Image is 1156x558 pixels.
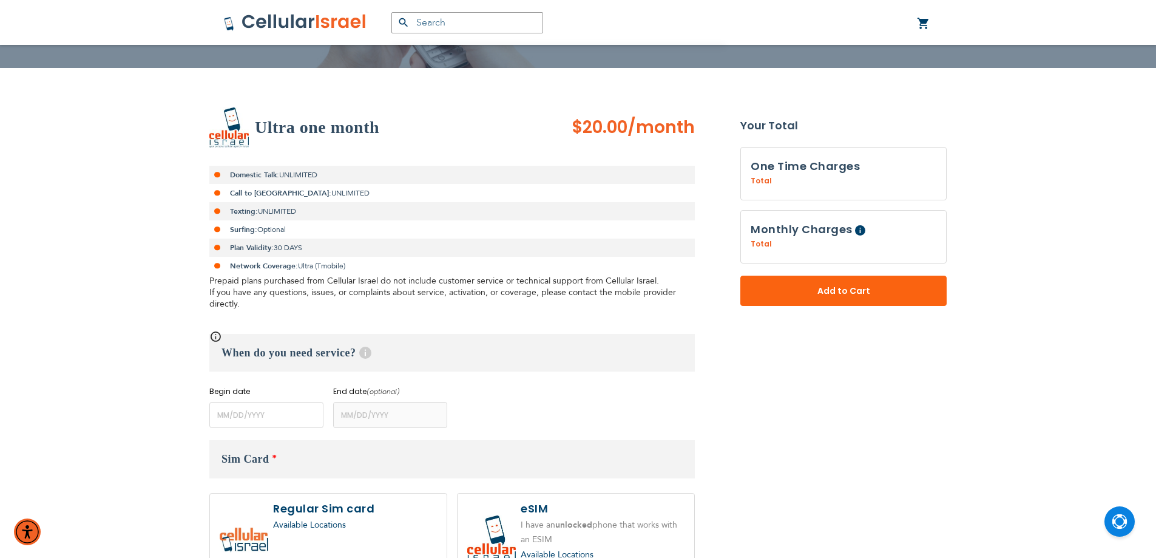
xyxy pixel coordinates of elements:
i: (optional) [367,387,400,396]
img: Ultra one month [209,107,249,148]
strong: Surfing: [230,225,257,234]
a: Available Locations [273,519,346,531]
strong: Your Total [740,117,947,135]
span: Help [855,225,865,236]
strong: Domestic Talk: [230,170,279,180]
strong: Plan Validity: [230,243,274,253]
span: Help [359,347,371,359]
input: MM/DD/YYYY [333,402,447,428]
h2: Ultra one month [255,115,379,140]
li: UNLIMITED [209,184,695,202]
li: UNLIMITED [209,202,695,220]
li: UNLIMITED [209,166,695,184]
span: /month [627,115,695,140]
li: Ultra (Tmobile) [209,257,695,275]
button: Add to Cart [740,276,947,306]
strong: Texting: [230,206,258,216]
label: End date [333,386,447,397]
li: Optional [209,220,695,239]
span: Add to Cart [780,285,907,298]
h3: When do you need service? [209,334,695,372]
h3: One Time Charges [751,157,936,175]
input: Search [391,12,543,33]
span: $20.00 [572,115,627,139]
img: Cellular Israel Logo [223,13,367,32]
div: Accessibility Menu [14,519,41,545]
p: Prepaid plans purchased from Cellular Israel do not include customer service or technical support... [209,275,695,310]
span: Total [751,239,772,250]
strong: Network Coverage: [230,261,298,271]
strong: Call to [GEOGRAPHIC_DATA]: [230,188,331,198]
span: Monthly Charges [751,222,853,237]
label: Begin date [209,386,323,397]
input: MM/DD/YYYY [209,402,323,428]
span: Sim Card [221,453,269,465]
span: Total [751,175,772,186]
li: 30 DAYS [209,239,695,257]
